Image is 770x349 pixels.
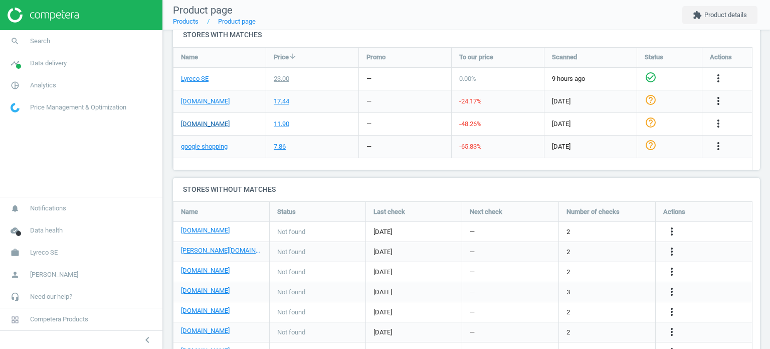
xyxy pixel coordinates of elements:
[373,207,405,216] span: Last check
[30,103,126,112] span: Price Management & Optimization
[552,97,629,106] span: [DATE]
[712,95,724,108] button: more_vert
[712,95,724,107] i: more_vert
[6,243,25,262] i: work
[470,308,475,317] span: —
[30,226,63,235] span: Data health
[6,76,25,95] i: pie_chart_outlined
[712,140,724,152] i: more_vert
[666,225,678,239] button: more_vert
[470,207,502,216] span: Next check
[11,103,20,112] img: wGWNvw8QSZomAAAAABJRU5ErkJggg==
[30,59,67,68] span: Data delivery
[181,266,230,275] a: [DOMAIN_NAME]
[181,326,230,335] a: [DOMAIN_NAME]
[552,142,629,151] span: [DATE]
[552,53,577,62] span: Scanned
[6,287,25,306] i: headset_mic
[373,227,454,237] span: [DATE]
[8,8,79,23] img: ajHJNr6hYgQAAAAASUVORK5CYII=
[566,207,620,216] span: Number of checks
[30,270,78,279] span: [PERSON_NAME]
[666,225,678,238] i: more_vert
[277,288,305,297] span: Not found
[30,81,56,90] span: Analytics
[181,142,228,151] a: google shopping
[682,6,757,24] button: extensionProduct details
[566,288,570,297] span: 3
[470,288,475,297] span: —
[666,266,678,278] i: more_vert
[274,53,289,62] span: Price
[712,72,724,84] i: more_vert
[274,74,289,83] div: 23.00
[30,248,58,257] span: Lyreco SE
[366,97,371,106] div: —
[277,207,296,216] span: Status
[470,227,475,237] span: —
[712,118,724,131] button: more_vert
[666,246,678,258] i: more_vert
[173,4,233,16] span: Product page
[274,142,286,151] div: 7.86
[181,97,230,106] a: [DOMAIN_NAME]
[6,265,25,284] i: person
[373,248,454,257] span: [DATE]
[30,292,72,301] span: Need our help?
[274,97,289,106] div: 17.44
[181,74,209,83] a: Lyreco SE
[470,328,475,337] span: —
[277,268,305,277] span: Not found
[6,199,25,218] i: notifications
[277,227,305,237] span: Not found
[277,308,305,317] span: Not found
[30,37,50,46] span: Search
[712,72,724,85] button: more_vert
[135,333,160,346] button: chevron_left
[666,246,678,259] button: more_vert
[366,74,371,83] div: —
[666,326,678,339] button: more_vert
[181,286,230,295] a: [DOMAIN_NAME]
[459,97,482,105] span: -24.17 %
[141,334,153,346] i: chevron_left
[663,207,685,216] span: Actions
[459,143,482,150] span: -65.83 %
[566,227,570,237] span: 2
[274,120,289,129] div: 11.90
[552,74,629,83] span: 9 hours ago
[552,120,629,129] span: [DATE]
[181,246,262,255] a: [PERSON_NAME][DOMAIN_NAME]
[566,248,570,257] span: 2
[173,23,760,47] h4: Stores with matches
[645,139,657,151] i: help_outline
[566,308,570,317] span: 2
[459,75,476,82] span: 0.00 %
[181,53,198,62] span: Name
[30,204,66,213] span: Notifications
[645,94,657,106] i: help_outline
[373,308,454,317] span: [DATE]
[459,120,482,128] span: -48.26 %
[666,286,678,299] button: more_vert
[277,328,305,337] span: Not found
[366,142,371,151] div: —
[373,288,454,297] span: [DATE]
[459,53,493,62] span: To our price
[181,207,198,216] span: Name
[712,118,724,130] i: more_vert
[277,248,305,257] span: Not found
[218,18,256,25] a: Product page
[373,268,454,277] span: [DATE]
[181,120,230,129] a: [DOMAIN_NAME]
[645,71,657,83] i: check_circle_outline
[173,178,760,201] h4: Stores without matches
[666,266,678,279] button: more_vert
[30,315,88,324] span: Competera Products
[712,140,724,153] button: more_vert
[645,53,663,62] span: Status
[710,53,732,62] span: Actions
[693,11,702,20] i: extension
[470,268,475,277] span: —
[289,52,297,60] i: arrow_downward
